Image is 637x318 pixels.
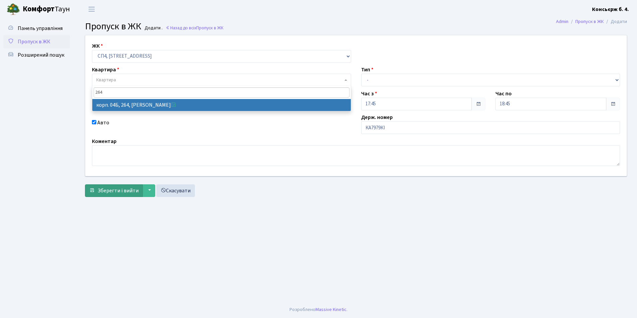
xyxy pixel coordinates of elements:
[3,35,70,48] a: Пропуск в ЖК
[361,90,377,98] label: Час з
[361,121,620,134] input: АА1234АА
[3,48,70,62] a: Розширений пошук
[23,4,70,15] span: Таун
[92,137,117,145] label: Коментар
[196,25,224,31] span: Пропуск в ЖК
[92,66,119,74] label: Квартира
[18,25,63,32] span: Панель управління
[604,18,627,25] li: Додати
[18,38,50,45] span: Пропуск в ЖК
[546,15,637,29] nav: breadcrumb
[18,51,64,59] span: Розширений пошук
[316,306,346,313] a: Massive Kinetic
[92,99,351,111] li: корп. 04Б, 264, [PERSON_NAME]
[83,4,100,15] button: Переключити навігацію
[143,25,163,31] small: Додати .
[361,113,393,121] label: Держ. номер
[156,184,195,197] a: Скасувати
[361,66,373,74] label: Тип
[575,18,604,25] a: Пропуск в ЖК
[85,184,143,197] button: Зберегти і вийти
[92,42,103,50] label: ЖК
[7,3,20,16] img: logo.png
[290,306,347,313] div: Розроблено .
[98,187,139,194] span: Зберегти і вийти
[592,6,629,13] b: Консьєрж б. 4.
[23,4,55,14] b: Комфорт
[166,25,224,31] a: Назад до всіхПропуск в ЖК
[3,22,70,35] a: Панель управління
[97,119,109,127] label: Авто
[85,20,141,33] span: Пропуск в ЖК
[96,77,116,83] span: Квартира
[592,5,629,13] a: Консьєрж б. 4.
[495,90,512,98] label: Час по
[556,18,568,25] a: Admin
